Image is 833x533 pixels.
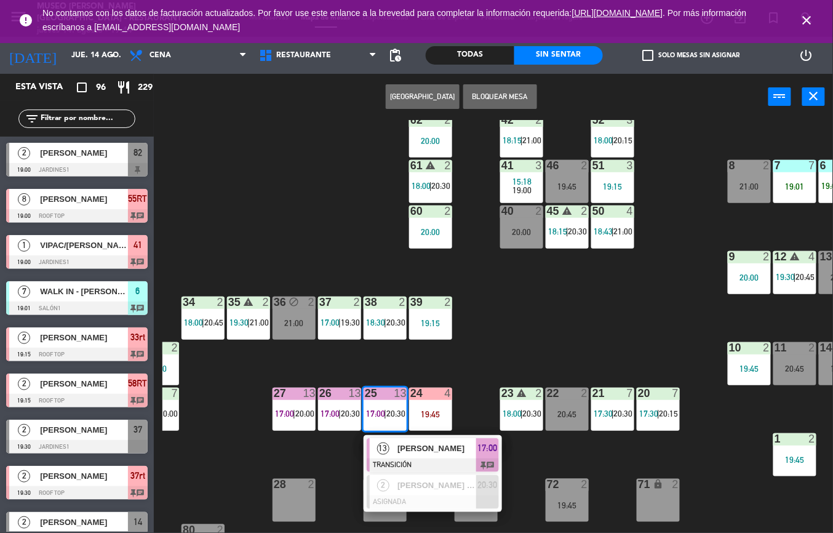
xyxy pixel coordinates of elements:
span: 18:00 [594,135,613,145]
button: Bloquear Mesa [463,84,537,109]
div: 2 [445,114,452,126]
span: 37rt [130,468,145,483]
span: 19:30 [229,318,249,327]
div: 1 [775,433,775,444]
div: 4 [809,251,816,262]
span: 21:00 [614,226,633,236]
div: 3 [627,160,634,171]
div: 20:00 [728,273,771,282]
span: [PERSON_NAME] [PERSON_NAME] [397,479,476,492]
span: 18:15 [548,226,567,236]
span: pending_actions [388,48,402,63]
span: | [520,409,523,419]
span: 8 [18,193,30,206]
div: 4 [627,206,634,217]
div: 20:00 [409,137,452,145]
div: 20:45 [773,364,816,373]
div: 19:15 [409,319,452,327]
i: warning [243,297,253,307]
span: 20:00 [295,409,314,419]
i: power_input [773,89,787,103]
span: 18:30 [366,318,385,327]
div: 52 [592,114,593,126]
span: WALK IN - [PERSON_NAME] [40,285,128,298]
div: 13 [394,388,407,399]
span: 20:30 [341,409,360,419]
i: warning [562,206,572,216]
div: 42 [501,114,502,126]
div: 7 [775,160,775,171]
div: 7 [627,388,634,399]
span: 2 [18,147,30,159]
div: 40 [501,206,502,217]
div: 2 [536,388,543,399]
div: 21:00 [273,319,316,327]
div: 4 [445,388,452,399]
span: 15:18 [513,177,532,186]
i: warning [425,160,436,170]
div: 2 [763,342,771,353]
span: | [293,409,295,419]
span: | [657,409,660,419]
div: 21:00 [728,182,771,191]
div: 19:45 [773,455,816,464]
a: . Por más información escríbanos a [EMAIL_ADDRESS][DOMAIN_NAME] [42,8,747,32]
i: lock [653,479,663,489]
span: 20:30 [386,409,405,419]
span: 19:30 [341,318,360,327]
span: 58RT [129,376,148,391]
span: 20:15 [660,409,679,419]
div: 3 [536,160,543,171]
div: 2 [308,479,316,490]
div: 2 [581,388,589,399]
span: 55RT [129,191,148,206]
span: [PERSON_NAME] [397,442,476,455]
span: 20:30 [614,409,633,419]
span: | [794,272,796,282]
span: 17:00 [478,441,498,455]
div: 19:01 [773,182,816,191]
span: | [429,181,432,191]
span: 14 [134,515,142,529]
div: 2 [809,433,816,444]
div: 6 [820,160,821,171]
i: close [800,13,815,28]
div: 19:45 [546,182,589,191]
div: 61 [410,160,411,171]
i: warning [516,388,527,398]
div: 24 [410,388,411,399]
div: 12 [775,251,775,262]
span: [PERSON_NAME] [40,516,128,529]
div: 2 [217,297,225,308]
i: crop_square [74,80,89,95]
div: 2 [763,160,771,171]
div: 60 [410,206,411,217]
div: 2 [763,251,771,262]
i: filter_list [25,111,39,126]
span: Restaurante [276,51,331,60]
span: | [612,135,614,145]
span: 7 [18,286,30,298]
span: 20:30 [568,226,588,236]
span: 18:00 [184,318,203,327]
div: 51 [592,160,593,171]
span: 21:00 [250,318,269,327]
div: 50 [592,206,593,217]
div: 2 [354,297,361,308]
span: 13 [377,443,389,455]
span: 20:30 [478,478,498,492]
div: 19:45 [546,501,589,510]
span: 2 [377,479,389,492]
div: 2 [536,114,543,126]
div: 20:00 [409,228,452,236]
div: 35 [228,297,229,308]
div: 7 [172,388,179,399]
span: 20:45 [796,272,815,282]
